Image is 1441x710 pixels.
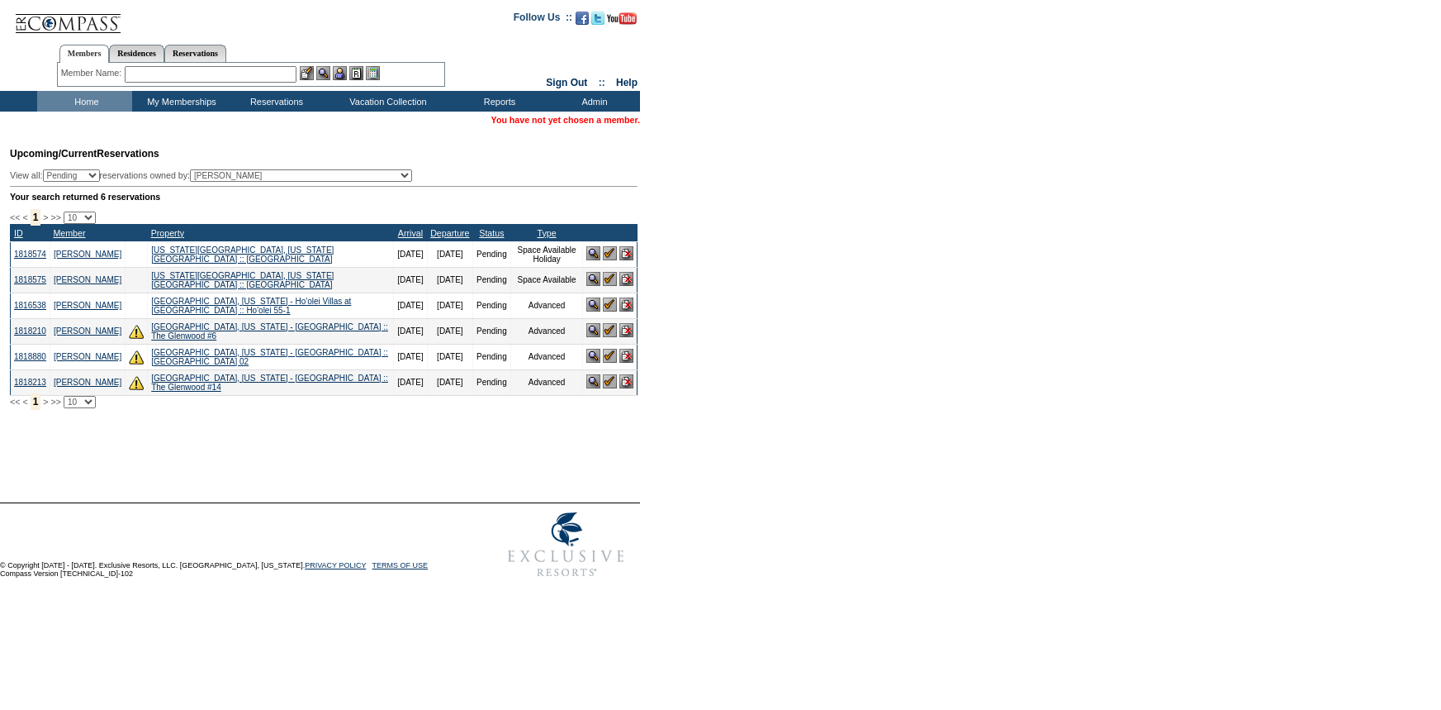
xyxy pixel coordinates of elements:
[473,369,511,395] td: Pending
[473,293,511,318] td: Pending
[576,12,589,25] img: Become our fan on Facebook
[151,228,184,238] a: Property
[394,369,427,395] td: [DATE]
[14,250,46,259] a: 1818574
[607,12,637,25] img: Subscribe to our YouTube Channel
[510,241,583,267] td: Space Available Holiday
[473,241,511,267] td: Pending
[603,246,617,260] img: Confirm Reservation
[619,323,633,337] img: Cancel Reservation
[619,246,633,260] img: Cancel Reservation
[619,374,633,388] img: Cancel Reservation
[129,350,144,365] img: There are insufficient days and/or tokens to cover this reservation
[132,91,227,112] td: My Memberships
[61,66,125,80] div: Member Name:
[538,228,557,238] a: Type
[427,293,472,318] td: [DATE]
[603,298,617,312] img: Confirm Reservation
[394,318,427,344] td: [DATE]
[603,323,617,337] img: Confirm Reservation
[492,503,640,586] img: Exclusive Resorts
[54,301,121,310] a: [PERSON_NAME]
[14,352,46,361] a: 1818880
[394,344,427,369] td: [DATE]
[514,10,572,30] td: Follow Us ::
[10,148,97,160] span: Upcoming/Current
[50,212,60,222] span: >>
[31,209,41,226] span: 1
[151,271,334,289] a: [US_STATE][GEOGRAPHIC_DATA], [US_STATE][GEOGRAPHIC_DATA] :: [GEOGRAPHIC_DATA]
[10,397,20,407] span: <<
[586,323,600,337] img: View Reservation
[599,77,605,88] span: ::
[603,272,617,286] img: Confirm Reservation
[394,267,427,293] td: [DATE]
[510,344,583,369] td: Advanced
[427,267,472,293] td: [DATE]
[10,169,420,182] div: View all: reservations owned by:
[394,293,427,318] td: [DATE]
[54,250,121,259] a: [PERSON_NAME]
[31,393,41,410] span: 1
[473,318,511,344] td: Pending
[427,344,472,369] td: [DATE]
[22,397,27,407] span: <
[10,192,638,202] div: Your search returned 6 reservations
[545,91,640,112] td: Admin
[479,228,504,238] a: Status
[510,369,583,395] td: Advanced
[151,245,334,264] a: [US_STATE][GEOGRAPHIC_DATA], [US_STATE][GEOGRAPHIC_DATA] :: [GEOGRAPHIC_DATA]
[14,275,46,284] a: 1818575
[450,91,545,112] td: Reports
[372,561,429,569] a: TERMS OF USE
[619,272,633,286] img: Cancel Reservation
[333,66,347,80] img: Impersonate
[586,272,600,286] img: View Reservation
[109,45,164,62] a: Residences
[473,344,511,369] td: Pending
[473,267,511,293] td: Pending
[394,241,427,267] td: [DATE]
[603,349,617,363] img: Confirm Reservation
[366,66,380,80] img: b_calculator.gif
[607,17,637,26] a: Subscribe to our YouTube Channel
[586,298,600,312] img: View Reservation
[164,45,226,62] a: Reservations
[510,318,583,344] td: Advanced
[546,77,587,88] a: Sign Out
[591,17,604,26] a: Follow us on Twitter
[129,324,144,339] img: There are insufficient days and/or tokens to cover this reservation
[305,561,366,569] a: PRIVACY POLICY
[349,66,363,80] img: Reservations
[54,275,121,284] a: [PERSON_NAME]
[619,349,633,363] img: Cancel Reservation
[603,374,617,388] img: Confirm Reservation
[22,212,27,222] span: <
[37,91,132,112] td: Home
[427,241,472,267] td: [DATE]
[619,298,633,312] img: Cancel Reservation
[427,369,472,395] td: [DATE]
[54,378,121,387] a: [PERSON_NAME]
[43,397,48,407] span: >
[14,228,23,238] a: ID
[10,212,20,222] span: <<
[43,212,48,222] span: >
[53,228,85,238] a: Member
[510,293,583,318] td: Advanced
[586,246,600,260] img: View Reservation
[510,267,583,293] td: Space Available
[616,77,638,88] a: Help
[427,318,472,344] td: [DATE]
[14,301,46,310] a: 1816538
[54,326,121,336] a: [PERSON_NAME]
[151,322,388,341] a: [GEOGRAPHIC_DATA], [US_STATE] - [GEOGRAPHIC_DATA] :: The Glenwood #6
[151,297,351,315] a: [GEOGRAPHIC_DATA], [US_STATE] - Ho'olei Villas at [GEOGRAPHIC_DATA] :: Ho'olei 55-1
[591,12,604,25] img: Follow us on Twitter
[430,228,469,238] a: Departure
[586,374,600,388] img: View Reservation
[151,374,388,392] a: [GEOGRAPHIC_DATA], [US_STATE] - [GEOGRAPHIC_DATA] :: The Glenwood #14
[316,66,330,80] img: View
[227,91,322,112] td: Reservations
[129,375,144,390] img: There are insufficient days and/or tokens to cover this reservation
